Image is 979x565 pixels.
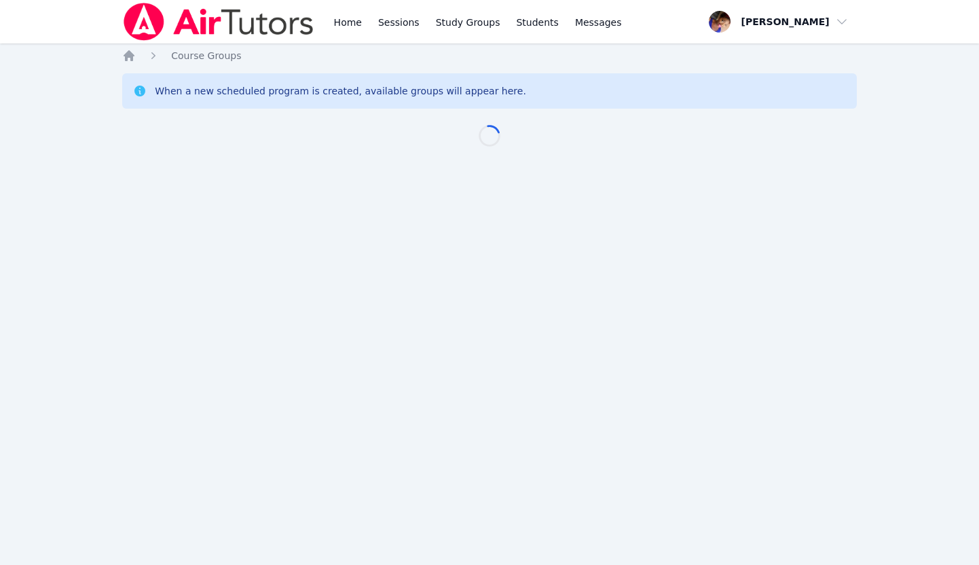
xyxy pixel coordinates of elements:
span: Course Groups [171,50,241,61]
div: When a new scheduled program is created, available groups will appear here. [155,84,526,98]
span: Messages [575,16,622,29]
a: Course Groups [171,49,241,62]
img: Air Tutors [122,3,314,41]
nav: Breadcrumb [122,49,857,62]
